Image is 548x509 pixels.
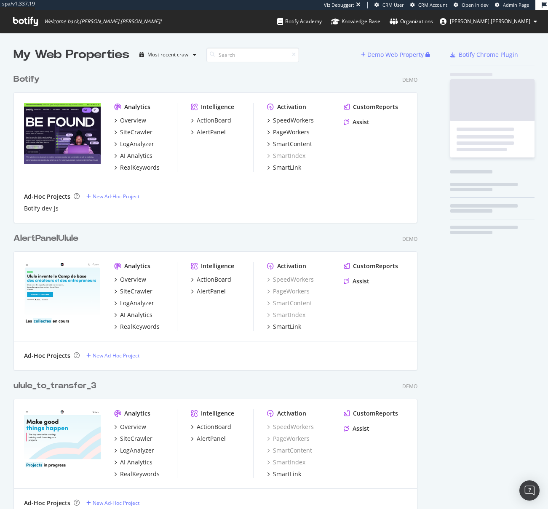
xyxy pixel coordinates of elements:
[197,287,226,296] div: AlertPanel
[114,470,160,478] a: RealKeywords
[462,2,489,8] span: Open in dev
[454,2,489,8] a: Open in dev
[344,262,398,270] a: CustomReports
[24,192,70,201] div: Ad-Hoc Projects
[13,232,78,245] div: AlertPanelUlule
[277,409,306,418] div: Activation
[273,140,312,148] div: SmartContent
[197,434,226,443] div: AlertPanel
[114,311,152,319] a: AI Analytics
[410,2,447,8] a: CRM Account
[267,287,310,296] div: PageWorkers
[24,204,59,213] div: Botify dev-js
[13,232,82,245] a: AlertPanelUlule
[120,311,152,319] div: AI Analytics
[267,163,301,172] a: SmartLink
[191,434,226,443] a: AlertPanel
[114,434,152,443] a: SiteCrawler
[114,152,152,160] a: AI Analytics
[361,51,425,58] a: Demo Web Property
[344,409,398,418] a: CustomReports
[191,275,231,284] a: ActionBoard
[267,322,301,331] a: SmartLink
[86,499,139,506] a: New Ad-Hoc Project
[13,380,100,392] a: ulule_to_transfer_3
[114,322,160,331] a: RealKeywords
[450,51,518,59] a: Botify Chrome Plugin
[24,409,101,470] img: ulule_to_transfer_3
[114,423,146,431] a: Overview
[277,10,322,33] a: Botify Academy
[191,116,231,125] a: ActionBoard
[273,116,314,125] div: SpeedWorkers
[93,499,139,506] div: New Ad-Hoc Project
[459,51,518,59] div: Botify Chrome Plugin
[390,17,433,26] div: Organizations
[114,287,152,296] a: SiteCrawler
[201,262,234,270] div: Intelligence
[382,2,404,8] span: CRM User
[114,275,146,284] a: Overview
[124,103,150,111] div: Analytics
[13,380,96,392] div: ulule_to_transfer_3
[374,2,404,8] a: CRM User
[503,2,529,8] span: Admin Page
[136,48,200,61] button: Most recent crawl
[344,103,398,111] a: CustomReports
[267,275,314,284] div: SpeedWorkers
[344,277,369,285] a: Assist
[267,423,314,431] a: SpeedWorkers
[120,446,154,455] div: LogAnalyzer
[120,470,160,478] div: RealKeywords
[267,470,301,478] a: SmartLink
[331,17,380,26] div: Knowledge Base
[44,18,161,25] span: Welcome back, [PERSON_NAME].[PERSON_NAME] !
[267,458,305,466] div: SmartIndex
[201,409,234,418] div: Intelligence
[519,480,540,501] div: Open Intercom Messenger
[191,423,231,431] a: ActionBoard
[191,128,226,136] a: AlertPanel
[324,2,354,8] div: Viz Debugger:
[120,163,160,172] div: RealKeywords
[267,446,312,455] div: SmartContent
[24,499,70,507] div: Ad-Hoc Projects
[450,18,530,25] span: nicolas.verbeke
[114,140,154,148] a: LogAnalyzer
[353,424,369,433] div: Assist
[13,73,40,85] div: Botify
[120,458,152,466] div: AI Analytics
[402,235,417,243] div: Demo
[124,262,150,270] div: Analytics
[120,434,152,443] div: SiteCrawler
[197,423,231,431] div: ActionBoard
[353,277,369,285] div: Assist
[191,287,226,296] a: AlertPanel
[267,299,312,307] a: SmartContent
[353,262,398,270] div: CustomReports
[418,2,447,8] span: CRM Account
[344,424,369,433] a: Assist
[120,140,154,148] div: LogAnalyzer
[13,46,129,63] div: My Web Properties
[433,15,544,28] button: [PERSON_NAME].[PERSON_NAME]
[114,116,146,125] a: Overview
[120,299,154,307] div: LogAnalyzer
[206,48,299,62] input: Search
[277,262,306,270] div: Activation
[267,434,310,443] a: PageWorkers
[390,10,433,33] a: Organizations
[273,322,301,331] div: SmartLink
[120,128,152,136] div: SiteCrawler
[114,163,160,172] a: RealKeywords
[120,152,152,160] div: AI Analytics
[344,118,369,126] a: Assist
[197,128,226,136] div: AlertPanel
[124,409,150,418] div: Analytics
[120,275,146,284] div: Overview
[267,128,310,136] a: PageWorkers
[13,73,43,85] a: Botify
